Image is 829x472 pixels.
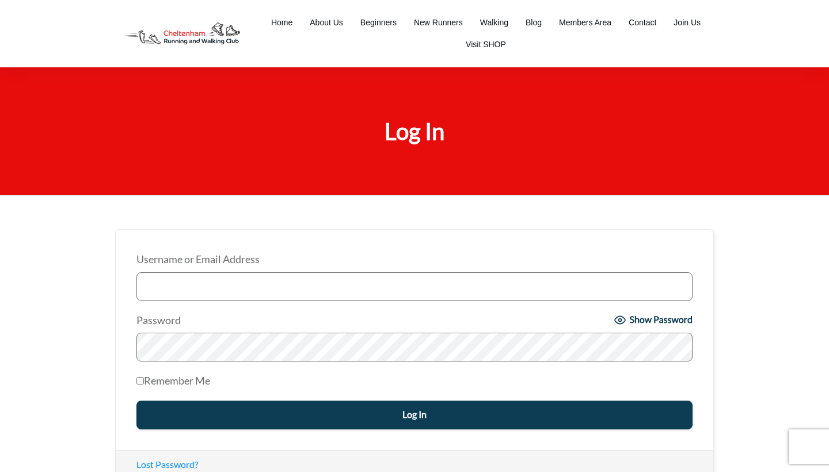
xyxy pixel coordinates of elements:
[136,311,611,330] label: Password
[614,314,693,326] button: Show Password
[136,401,693,429] input: Log In
[674,14,701,31] a: Join Us
[629,315,693,325] span: Show Password
[466,36,506,52] a: Visit SHOP
[115,14,249,53] img: Decathlon
[136,372,210,390] label: Remember Me
[360,14,397,31] a: Beginners
[414,14,463,31] a: New Runners
[480,14,508,31] a: Walking
[136,377,144,385] input: Remember Me
[310,14,343,31] a: About Us
[136,459,198,470] a: Lost Password?
[385,117,444,145] span: Log In
[136,250,693,269] label: Username or Email Address
[559,14,611,31] a: Members Area
[629,14,656,31] a: Contact
[271,14,292,31] a: Home
[526,14,542,31] a: Blog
